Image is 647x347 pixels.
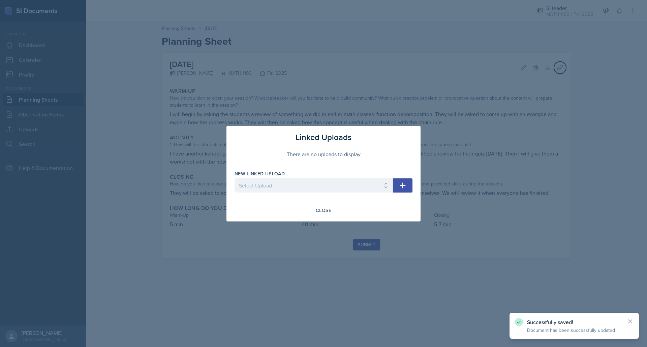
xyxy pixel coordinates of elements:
[527,327,621,334] p: Document has been successfully updated
[527,319,621,325] p: Successfully saved!
[235,143,412,165] div: There are no uploads to display
[235,170,285,177] label: New Linked Upload
[311,205,336,216] button: Close
[296,131,351,143] h3: Linked Uploads
[316,208,331,213] div: Close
